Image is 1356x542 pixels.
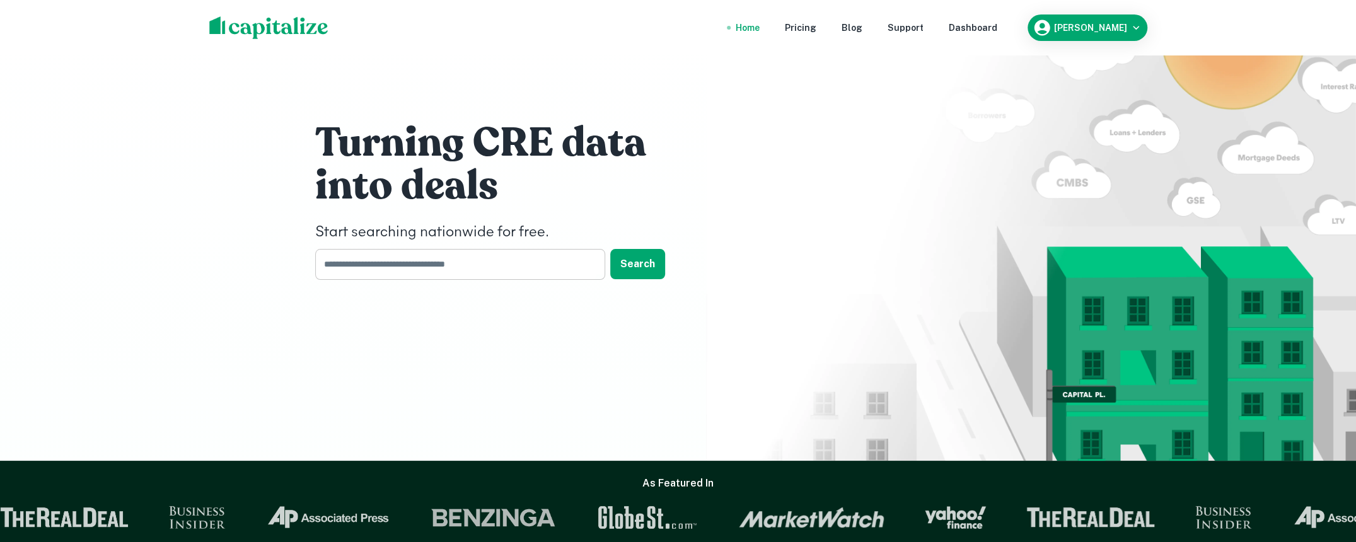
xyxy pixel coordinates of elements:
[642,476,714,491] h6: As Featured In
[594,506,697,529] img: GlobeSt
[167,506,224,529] img: Business Insider
[1054,23,1127,32] h6: [PERSON_NAME]
[1293,441,1356,502] iframe: Chat Widget
[785,21,816,35] a: Pricing
[949,21,997,35] a: Dashboard
[1024,507,1153,528] img: The Real Deal
[428,506,554,529] img: Benzinga
[1193,506,1250,529] img: Business Insider
[842,21,862,35] a: Blog
[209,16,328,39] img: capitalize-logo.png
[315,221,693,244] h4: Start searching nationwide for free.
[315,161,693,211] h1: into deals
[736,21,760,35] a: Home
[610,249,665,279] button: Search
[264,506,388,529] img: Associated Press
[737,507,883,528] img: Market Watch
[923,506,984,529] img: Yahoo Finance
[315,118,693,168] h1: Turning CRE data
[888,21,924,35] a: Support
[1028,14,1147,41] button: [PERSON_NAME]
